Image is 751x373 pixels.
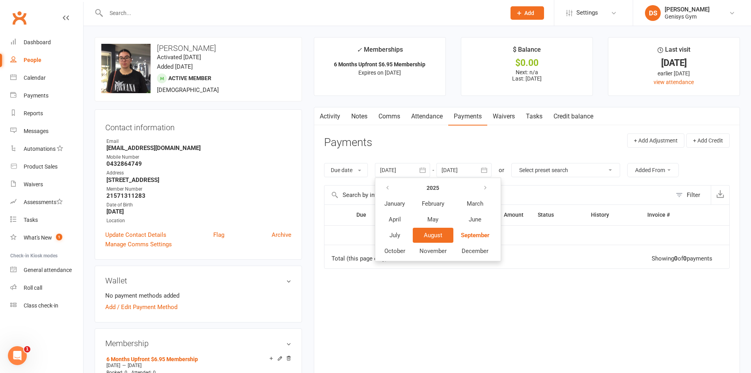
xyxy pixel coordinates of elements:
a: Archive [272,230,291,240]
a: Flag [213,230,224,240]
div: Address [106,169,291,177]
div: Filter [687,190,700,200]
a: Payments [10,87,83,105]
div: DS [645,5,661,21]
button: Added From [627,163,679,177]
div: Member Number [106,186,291,193]
button: Filter [672,186,711,204]
span: [DATE] [106,363,120,368]
button: August [413,228,453,243]
span: May [427,216,438,223]
span: 1 [24,346,30,352]
button: March [454,196,496,211]
div: Messages [24,128,48,134]
div: Tasks [24,217,38,223]
span: Active member [168,75,211,81]
span: June [469,216,481,223]
span: July [389,232,400,239]
div: Calendar [24,75,46,81]
a: Waivers [10,176,83,193]
a: Update Contact Details [105,230,166,240]
button: October [378,244,412,259]
span: November [419,247,447,255]
a: Reports [10,105,83,122]
a: Attendance [406,107,448,126]
strong: 0 [674,255,678,262]
th: Status [531,205,584,225]
div: Product Sales [24,163,58,170]
th: Invoice # [640,205,704,225]
div: Genisys Gym [665,13,710,20]
a: Calendar [10,69,83,87]
div: Mobile Number [106,154,291,161]
a: Class kiosk mode [10,297,83,315]
div: $0.00 [468,59,585,67]
button: December [454,244,496,259]
a: Clubworx [9,8,29,28]
a: Tasks [520,107,548,126]
span: January [384,200,405,207]
span: Settings [576,4,598,22]
a: 6 Months Upfront $6.95 Membership [106,356,198,362]
span: March [467,200,483,207]
strong: [STREET_ADDRESS] [106,176,291,184]
button: Due date [324,163,368,177]
p: Next: n/a Last: [DATE] [468,69,585,82]
a: Comms [373,107,406,126]
div: — [104,362,291,369]
th: Amount [471,205,531,225]
span: [DEMOGRAPHIC_DATA] [157,86,219,94]
time: Added [DATE] [157,63,193,70]
button: Add [511,6,544,20]
a: What's New1 [10,229,83,247]
div: Email [106,138,291,145]
span: April [389,216,401,223]
button: + Add Adjustment [627,133,684,148]
div: People [24,57,41,63]
a: Notes [346,107,373,126]
input: Search by invoice number [324,186,672,204]
div: Dashboard [24,39,51,45]
span: September [461,232,490,239]
h3: Payments [324,137,372,149]
div: [DATE] [615,59,732,67]
span: 1 [56,234,62,240]
a: view attendance [654,79,694,85]
a: People [10,51,83,69]
span: December [462,247,488,255]
a: Credit balance [548,107,599,126]
i: ✓ [357,46,362,54]
h3: [PERSON_NAME] [101,44,295,52]
button: November [413,244,453,259]
strong: 2025 [427,185,439,191]
button: January [378,196,412,211]
a: General attendance kiosk mode [10,261,83,279]
div: Showing of payments [652,255,712,262]
button: June [454,212,496,227]
div: Reports [24,110,43,116]
div: Last visit [658,45,690,59]
div: General attendance [24,267,72,273]
img: image1726966820.png [101,44,151,93]
strong: [EMAIL_ADDRESS][DOMAIN_NAME] [106,144,291,152]
a: Dashboard [10,34,83,51]
strong: 0432864749 [106,160,291,167]
a: Automations [10,140,83,158]
div: Waivers [24,181,43,187]
h3: Membership [105,339,291,348]
th: Due [349,205,391,225]
button: + Add Credit [686,133,730,148]
strong: [DATE] [106,208,291,215]
span: [DATE] [128,363,142,368]
a: Assessments [10,193,83,211]
strong: 6 Months Upfront $6.95 Membership [334,61,425,67]
div: Assessments [24,199,63,205]
button: February [413,196,453,211]
div: Location [106,217,291,225]
a: Waivers [487,107,520,126]
a: Add / Edit Payment Method [105,302,177,312]
li: No payment methods added [105,291,291,300]
h3: Wallet [105,276,291,285]
div: Date of Birth [106,201,291,209]
th: History [584,205,641,225]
